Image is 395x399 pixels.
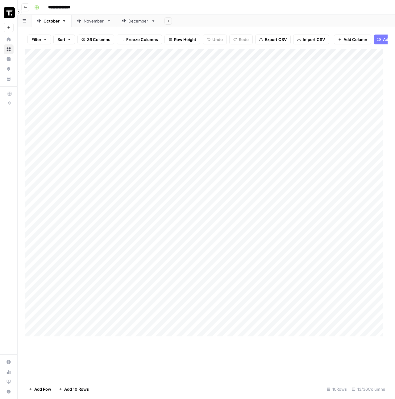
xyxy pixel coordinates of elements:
button: Freeze Columns [117,35,162,44]
button: Add Row [25,384,55,394]
span: Sort [57,36,65,43]
a: Browse [4,44,14,54]
button: 36 Columns [77,35,114,44]
button: Redo [229,35,253,44]
div: 13/36 Columns [349,384,388,394]
span: Add Row [34,386,51,392]
a: Your Data [4,74,14,84]
button: Help + Support [4,387,14,397]
button: Import CSV [293,35,329,44]
span: 36 Columns [87,36,110,43]
button: Filter [27,35,51,44]
span: Freeze Columns [126,36,158,43]
a: Usage [4,367,14,377]
span: Add Column [343,36,367,43]
span: Undo [212,36,223,43]
a: Insights [4,54,14,64]
span: Redo [239,36,249,43]
button: Add 10 Rows [55,384,93,394]
button: Add Column [334,35,371,44]
a: Settings [4,357,14,367]
a: November [72,15,116,27]
div: November [84,18,104,24]
a: Learning Hub [4,377,14,387]
div: December [128,18,149,24]
button: Undo [203,35,227,44]
button: Row Height [164,35,200,44]
a: December [116,15,161,27]
a: Opportunities [4,64,14,74]
span: Export CSV [265,36,287,43]
img: Thoughtspot Logo [4,7,15,18]
span: Import CSV [303,36,325,43]
span: Filter [31,36,41,43]
span: Add 10 Rows [64,386,89,392]
div: October [44,18,60,24]
span: Row Height [174,36,196,43]
a: Home [4,35,14,44]
button: Export CSV [255,35,291,44]
a: October [31,15,72,27]
button: Sort [53,35,75,44]
button: Workspace: Thoughtspot [4,5,14,20]
div: 10 Rows [324,384,349,394]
